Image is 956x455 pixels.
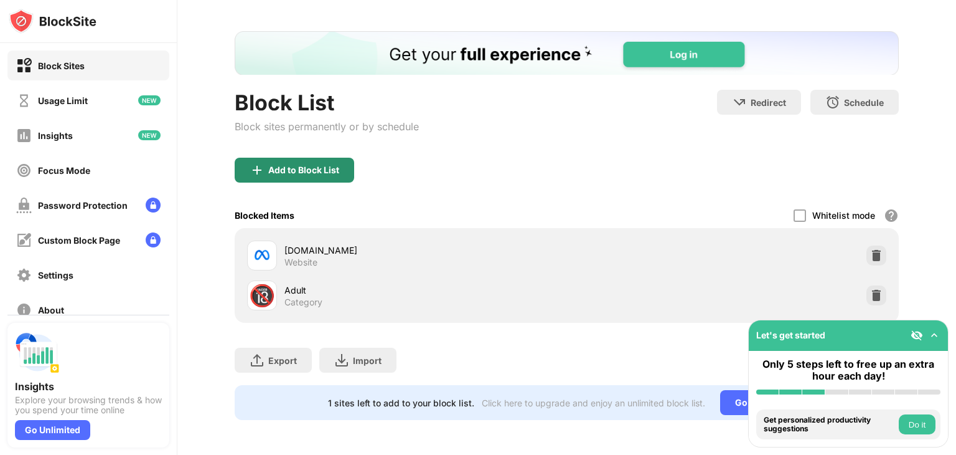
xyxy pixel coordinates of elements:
[138,95,161,105] img: new-icon.svg
[38,60,85,71] div: Block Sites
[751,97,786,108] div: Redirect
[16,163,32,178] img: focus-off.svg
[255,248,269,263] img: favicons
[38,200,128,211] div: Password Protection
[235,210,294,221] div: Blocked Items
[16,93,32,108] img: time-usage-off.svg
[844,97,884,108] div: Schedule
[16,58,32,74] img: block-on.svg
[16,267,32,283] img: settings-off.svg
[812,210,875,221] div: Whitelist mode
[15,380,162,393] div: Insights
[268,355,297,366] div: Export
[138,130,161,140] img: new-icon.svg
[38,305,64,315] div: About
[146,198,161,213] img: lock-menu.svg
[15,395,162,415] div: Explore your browsing trends & how you spend your time online
[899,414,935,434] button: Do it
[16,128,32,143] img: insights-off.svg
[38,165,90,176] div: Focus Mode
[328,398,474,408] div: 1 sites left to add to your block list.
[482,398,705,408] div: Click here to upgrade and enjoy an unlimited block list.
[15,420,90,440] div: Go Unlimited
[38,130,73,141] div: Insights
[16,302,32,318] img: about-off.svg
[16,198,32,213] img: password-protection-off.svg
[16,232,32,248] img: customize-block-page-off.svg
[911,329,923,342] img: eye-not-visible.svg
[353,355,382,366] div: Import
[764,416,896,434] div: Get personalized productivity suggestions
[284,297,322,308] div: Category
[284,257,317,268] div: Website
[235,90,419,115] div: Block List
[15,330,60,375] img: push-insights.svg
[9,9,96,34] img: logo-blocksite.svg
[284,244,566,257] div: [DOMAIN_NAME]
[38,270,73,280] div: Settings
[249,283,275,309] div: 🔞
[38,95,88,106] div: Usage Limit
[38,235,120,246] div: Custom Block Page
[928,329,940,342] img: omni-setup-toggle.svg
[235,31,899,75] iframe: Banner
[720,390,805,415] div: Go Unlimited
[756,358,940,382] div: Only 5 steps left to free up an extra hour each day!
[284,284,566,297] div: Adult
[235,120,419,133] div: Block sites permanently or by schedule
[756,330,825,340] div: Let's get started
[268,165,339,175] div: Add to Block List
[146,232,161,247] img: lock-menu.svg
